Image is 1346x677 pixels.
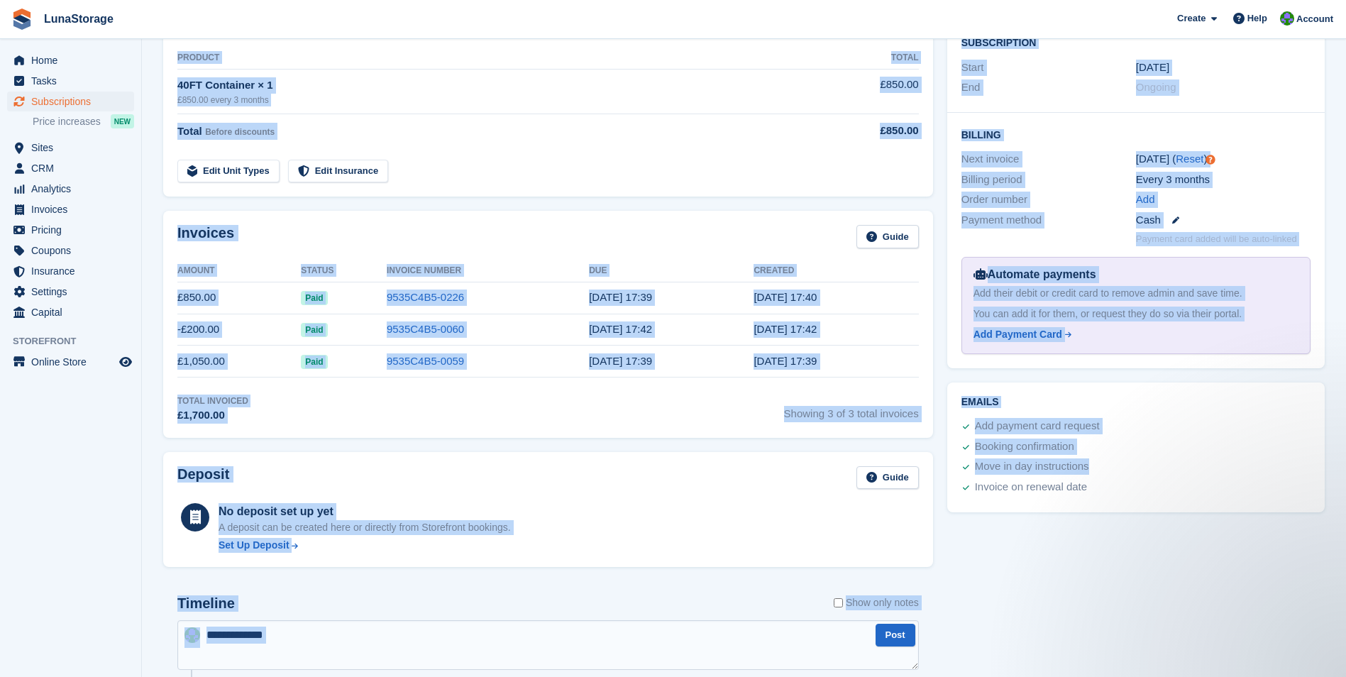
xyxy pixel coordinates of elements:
span: Tasks [31,71,116,91]
div: £1,700.00 [177,407,248,424]
a: Reset [1176,153,1203,165]
a: menu [7,352,134,372]
span: Paid [301,291,327,305]
div: £850.00 [804,123,918,139]
span: Coupons [31,241,116,260]
span: Storefront [13,334,141,348]
td: £1,050.00 [177,346,301,378]
span: Subscriptions [31,92,116,111]
span: Showing 3 of 3 total invoices [784,395,919,424]
div: Set Up Deposit [219,538,289,553]
div: Move in day instructions [975,458,1089,475]
div: [DATE] ( ) [1136,151,1311,167]
div: You can add it for them, or request they do so via their portal. [973,307,1298,321]
span: Create [1177,11,1206,26]
div: End [961,79,1136,96]
span: Help [1247,11,1267,26]
time: 2025-04-23 16:39:18 UTC [589,355,652,367]
div: Add payment card request [975,418,1100,435]
th: Invoice Number [387,260,589,282]
span: Home [31,50,116,70]
a: Edit Unit Types [177,160,280,183]
div: NEW [111,114,134,128]
div: Payment method [961,212,1136,229]
h2: Invoices [177,225,234,248]
a: menu [7,179,134,199]
span: Paid [301,355,327,369]
div: Every 3 months [1136,172,1311,188]
div: Billing period [961,172,1136,188]
div: Next invoice [961,151,1136,167]
a: 9535C4B5-0226 [387,291,464,303]
span: Total [177,125,202,137]
a: menu [7,220,134,240]
div: No deposit set up yet [219,503,511,520]
th: Due [589,260,754,282]
th: Amount [177,260,301,282]
a: LunaStorage [38,7,119,31]
div: £850.00 every 3 months [177,94,804,106]
span: Online Store [31,352,116,372]
span: Analytics [31,179,116,199]
div: Automate payments [973,266,1298,283]
div: Add their debit or credit card to remove admin and save time. [973,286,1298,301]
span: Price increases [33,115,101,128]
a: menu [7,282,134,302]
span: Pricing [31,220,116,240]
a: menu [7,50,134,70]
a: Add [1136,192,1155,208]
a: Price increases NEW [33,114,134,129]
th: Total [804,47,918,70]
span: Ongoing [1136,81,1176,93]
a: Set Up Deposit [219,538,511,553]
a: menu [7,138,134,158]
div: Start [961,60,1136,76]
a: 9535C4B5-0059 [387,355,464,367]
time: 2025-04-23 16:42:08 UTC [589,323,652,335]
a: Guide [856,225,919,248]
div: Order number [961,192,1136,208]
span: Sites [31,138,116,158]
h2: Billing [961,127,1311,141]
div: Total Invoiced [177,395,248,407]
h2: Subscription [961,35,1311,49]
button: Post [876,624,915,647]
span: Account [1296,12,1333,26]
span: Capital [31,302,116,322]
time: 2025-07-23 16:39:18 UTC [589,291,652,303]
td: £850.00 [804,69,918,114]
td: £850.00 [177,282,301,314]
a: menu [7,241,134,260]
div: Booking confirmation [975,439,1074,456]
div: 40FT Container × 1 [177,77,804,94]
h2: Deposit [177,466,229,490]
a: menu [7,261,134,281]
th: Created [754,260,918,282]
a: 9535C4B5-0060 [387,323,464,335]
span: Paid [301,323,327,337]
p: Payment card added will be auto-linked [1136,232,1297,246]
a: menu [7,302,134,322]
div: Invoice on renewal date [975,479,1087,496]
span: Invoices [31,199,116,219]
time: 2025-07-22 16:40:03 UTC [754,291,817,303]
a: menu [7,158,134,178]
a: Add Payment Card [973,327,1293,342]
img: stora-icon-8386f47178a22dfd0bd8f6a31ec36ba5ce8667c1dd55bd0f319d3a0aa187defe.svg [11,9,33,30]
span: Insurance [31,261,116,281]
time: 2025-04-22 16:39:18 UTC [754,355,817,367]
time: 2025-04-22 16:42:08 UTC [754,323,817,335]
td: -£200.00 [177,314,301,346]
div: Cash [1136,212,1311,229]
a: Preview store [117,353,134,370]
h2: Timeline [177,595,235,612]
a: menu [7,199,134,219]
span: CRM [31,158,116,178]
a: Edit Insurance [288,160,389,183]
th: Product [177,47,804,70]
span: Settings [31,282,116,302]
img: Cathal Vaughan [184,627,200,643]
input: Show only notes [834,595,843,610]
div: Tooltip anchor [1204,153,1217,166]
a: menu [7,71,134,91]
